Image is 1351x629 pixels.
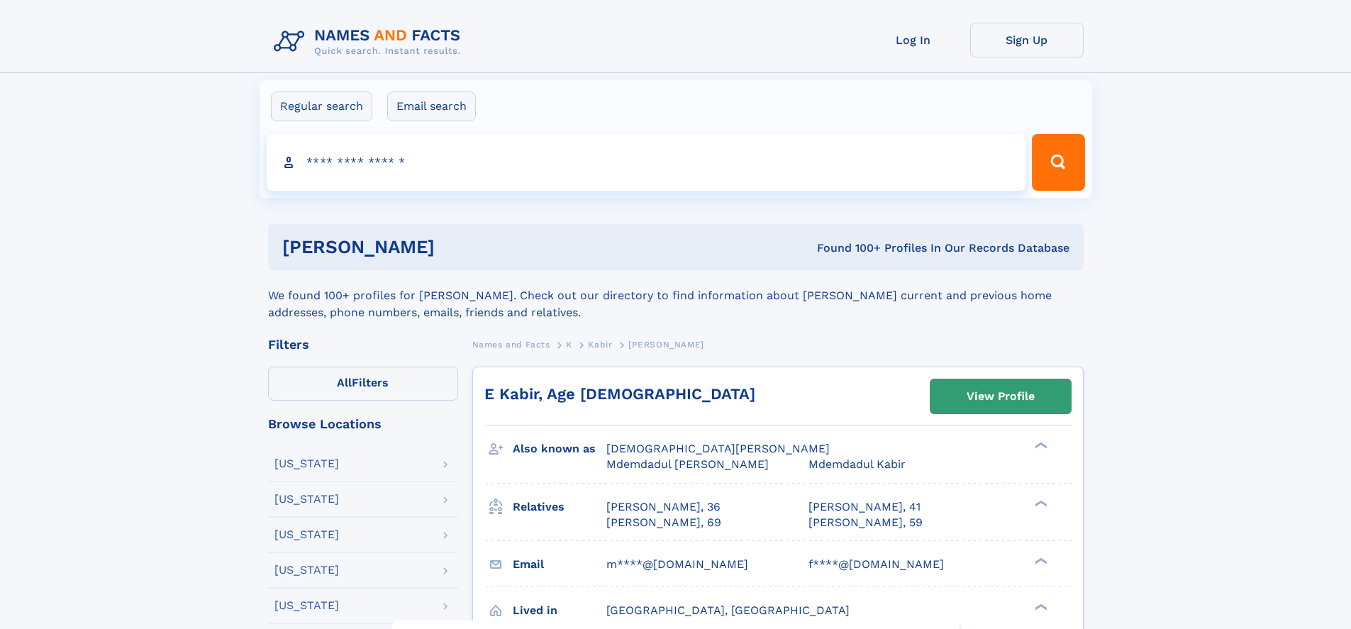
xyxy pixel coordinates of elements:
[808,499,921,515] a: [PERSON_NAME], 41
[268,418,458,430] div: Browse Locations
[267,134,1026,191] input: search input
[566,335,572,353] a: K
[274,564,339,576] div: [US_STATE]
[626,240,1069,256] div: Found 100+ Profiles In Our Records Database
[857,23,970,57] a: Log In
[606,442,830,455] span: [DEMOGRAPHIC_DATA][PERSON_NAME]
[566,340,572,350] span: K
[274,600,339,611] div: [US_STATE]
[274,529,339,540] div: [US_STATE]
[513,552,606,577] h3: Email
[337,376,352,389] span: All
[606,457,769,471] span: Mdemdadul [PERSON_NAME]
[274,494,339,505] div: [US_STATE]
[268,338,458,351] div: Filters
[1032,134,1084,191] button: Search Button
[808,457,906,471] span: Mdemdadul Kabir
[606,603,850,617] span: [GEOGRAPHIC_DATA], [GEOGRAPHIC_DATA]
[930,379,1071,413] a: View Profile
[1031,556,1048,565] div: ❯
[1031,602,1048,611] div: ❯
[967,380,1035,413] div: View Profile
[588,340,612,350] span: Kabir
[970,23,1084,57] a: Sign Up
[1031,441,1048,450] div: ❯
[606,499,721,515] a: [PERSON_NAME], 36
[606,515,721,530] a: [PERSON_NAME], 69
[271,91,372,121] label: Regular search
[513,599,606,623] h3: Lived in
[282,238,626,256] h1: [PERSON_NAME]
[472,335,550,353] a: Names and Facts
[588,335,612,353] a: Kabir
[513,437,606,461] h3: Also known as
[268,23,472,61] img: Logo Names and Facts
[1031,499,1048,508] div: ❯
[387,91,476,121] label: Email search
[513,495,606,519] h3: Relatives
[484,385,755,403] a: E Kabir, Age [DEMOGRAPHIC_DATA]
[268,270,1084,321] div: We found 100+ profiles for [PERSON_NAME]. Check out our directory to find information about [PERS...
[274,458,339,469] div: [US_STATE]
[268,367,458,401] label: Filters
[808,515,923,530] a: [PERSON_NAME], 59
[628,340,704,350] span: [PERSON_NAME]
